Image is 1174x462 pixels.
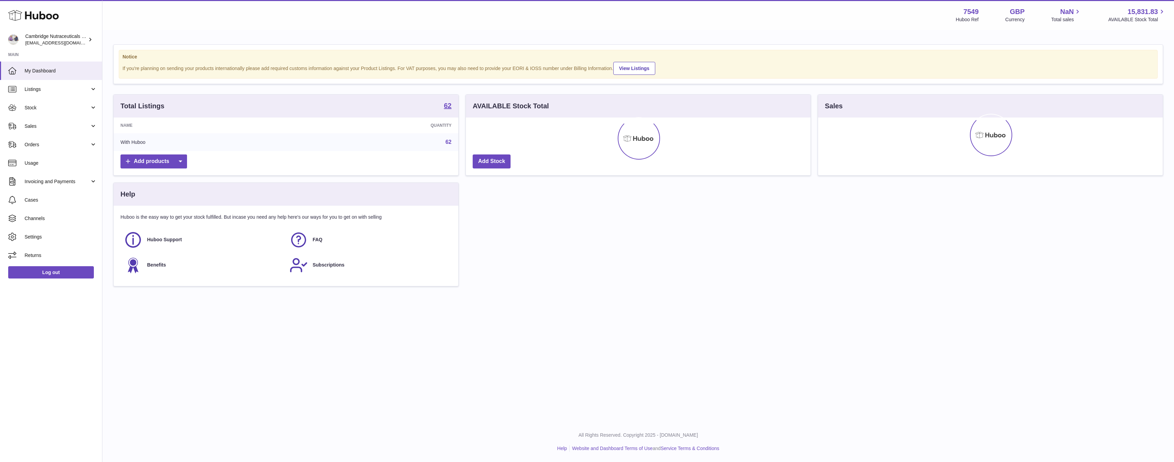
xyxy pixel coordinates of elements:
[572,446,653,451] a: Website and Dashboard Terms of Use
[25,105,90,111] span: Stock
[8,266,94,278] a: Log out
[147,262,166,268] span: Benefits
[1108,16,1166,23] span: AVAILABLE Stock Total
[124,231,283,249] a: Huboo Support
[1128,7,1158,16] span: 15,831.83
[296,118,458,133] th: Quantity
[120,214,452,220] p: Huboo is the easy way to get your stock fulfilled. But incase you need any help here's our ways f...
[25,123,90,130] span: Sales
[661,446,719,451] a: Service Terms & Conditions
[956,16,979,23] div: Huboo Ref
[25,141,90,148] span: Orders
[120,190,135,199] h3: Help
[25,86,90,93] span: Listings
[444,102,452,110] a: 62
[289,256,448,274] a: Subscriptions
[120,154,187,168] a: Add products
[613,62,655,75] a: View Listings
[124,256,283,274] a: Benefits
[25,178,90,185] span: Invoicing and Payments
[25,68,97,74] span: My Dashboard
[1051,16,1082,23] span: Total sales
[557,446,567,451] a: Help
[473,101,549,111] h3: AVAILABLE Stock Total
[1010,7,1025,16] strong: GBP
[25,40,100,45] span: [EMAIL_ADDRESS][DOMAIN_NAME]
[8,35,18,45] img: qvc@camnutra.com
[825,101,843,111] h3: Sales
[473,154,511,168] a: Add Stock
[445,139,452,145] a: 62
[114,133,296,151] td: With Huboo
[123,54,1154,60] strong: Notice
[1108,7,1166,23] a: 15,831.83 AVAILABLE Stock Total
[147,236,182,243] span: Huboo Support
[313,262,344,268] span: Subscriptions
[444,102,452,109] strong: 62
[25,234,97,240] span: Settings
[25,215,97,222] span: Channels
[1005,16,1025,23] div: Currency
[114,118,296,133] th: Name
[963,7,979,16] strong: 7549
[25,197,97,203] span: Cases
[570,445,719,452] li: and
[289,231,448,249] a: FAQ
[123,61,1154,75] div: If you're planning on sending your products internationally please add required customs informati...
[25,33,87,46] div: Cambridge Nutraceuticals Ltd
[1060,7,1074,16] span: NaN
[108,432,1169,438] p: All Rights Reserved. Copyright 2025 - [DOMAIN_NAME]
[1051,7,1082,23] a: NaN Total sales
[25,252,97,259] span: Returns
[120,101,164,111] h3: Total Listings
[313,236,323,243] span: FAQ
[25,160,97,166] span: Usage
